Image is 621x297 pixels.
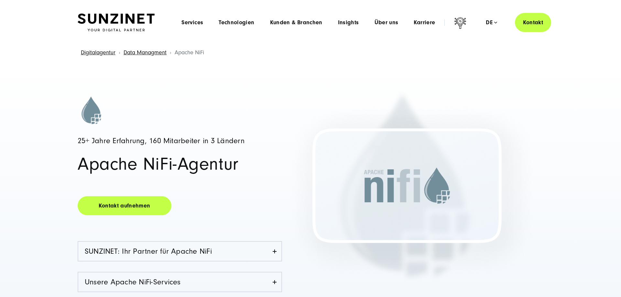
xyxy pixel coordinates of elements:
[270,19,322,26] a: Kunden & Branchen
[78,155,282,173] h1: Apache NiFi-Agentur
[78,242,281,261] a: SUNZINET: Ihr Partner für Apache NiFi
[175,49,204,56] span: Apache NiFi
[78,272,281,292] a: Unsere Apache NiFi-Services
[414,19,435,26] a: Karriere
[181,19,203,26] a: Services
[338,19,359,26] a: Insights
[219,19,254,26] a: Technologien
[375,19,398,26] a: Über uns
[78,196,171,215] a: Kontakt aufnehmen
[78,97,105,124] img: apache_nifi_entwicklung-agentur-SUNZINET
[486,19,497,26] div: de
[78,14,155,32] img: SUNZINET Full Service Digital Agentur
[289,89,536,282] img: apache nifi agentur SUNZINET - Ihr fachinformatiker für systemintegration
[78,137,282,145] h4: 25+ Jahre Erfahrung, 160 Mitarbeiter in 3 Ländern
[515,13,551,32] a: Kontakt
[124,49,167,56] a: Data Managment
[81,49,115,56] a: Digitalagentur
